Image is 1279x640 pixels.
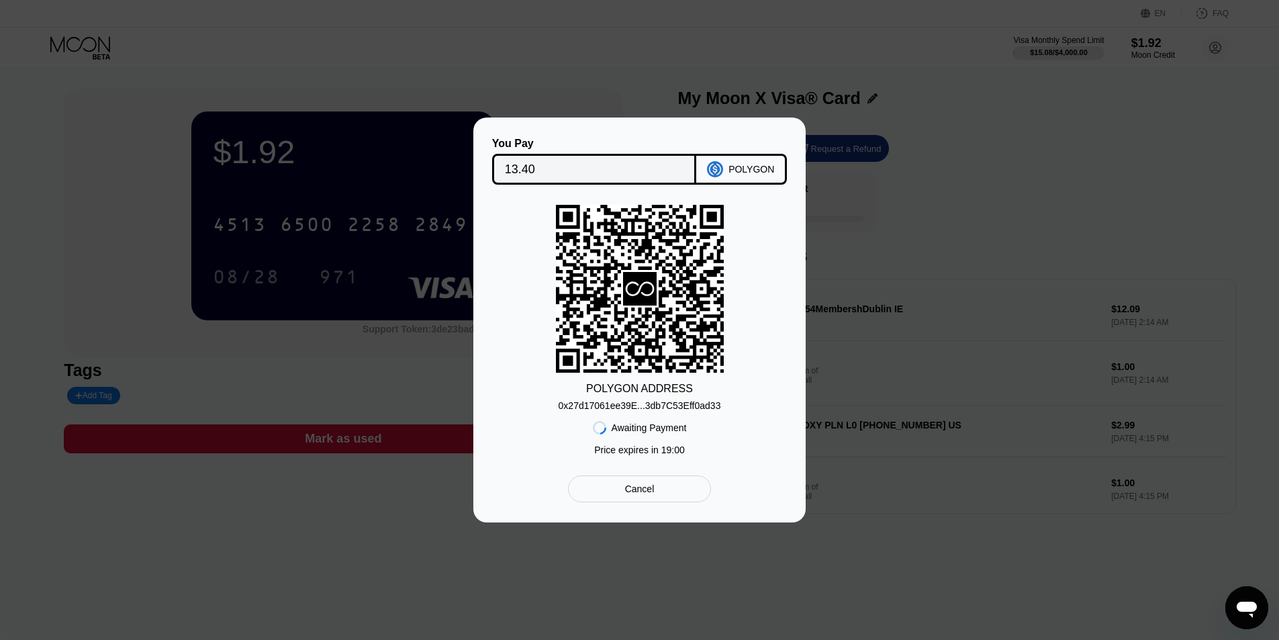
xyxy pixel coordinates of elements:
[612,422,687,433] div: Awaiting Payment
[559,395,721,411] div: 0x27d17061ee39E...3db7C53Eff0ad33
[661,445,685,455] span: 19 : 00
[493,138,786,185] div: You PayPOLYGON
[586,383,693,395] div: POLYGON ADDRESS
[1225,586,1268,629] iframe: Button to launch messaging window
[559,400,721,411] div: 0x27d17061ee39E...3db7C53Eff0ad33
[492,138,697,150] div: You Pay
[728,164,774,175] div: POLYGON
[625,483,655,495] div: Cancel
[594,445,685,455] div: Price expires in
[568,475,711,502] div: Cancel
